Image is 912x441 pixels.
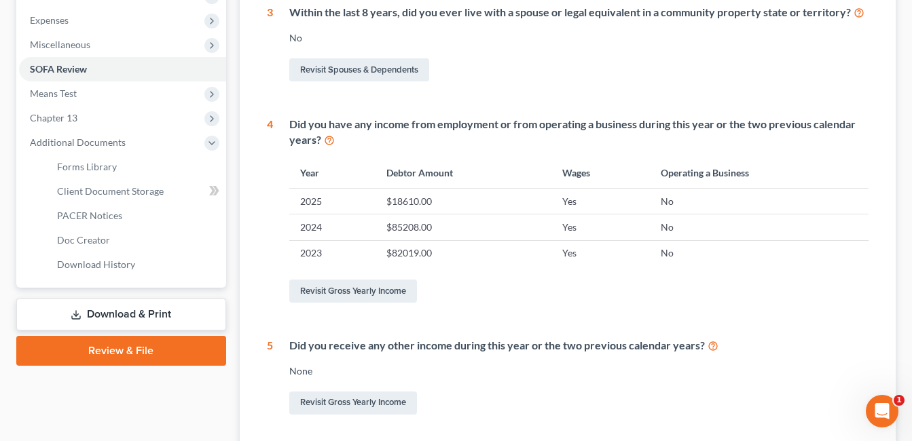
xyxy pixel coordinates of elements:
a: Revisit Gross Yearly Income [289,391,417,415]
div: 4 [267,117,273,305]
th: Debtor Amount [376,159,551,188]
a: Revisit Spouses & Dependents [289,58,429,81]
td: $82019.00 [376,240,551,266]
div: Did you have any income from employment or from operating a business during this year or the two ... [289,117,869,148]
div: 3 [267,5,273,84]
div: Did you receive any other income during this year or the two previous calendar years? [289,338,869,353]
a: Revisit Gross Yearly Income [289,280,417,303]
a: Download & Print [16,299,226,330]
span: SOFA Review [30,63,87,75]
td: Yes [551,214,650,240]
span: Doc Creator [57,234,110,246]
a: Review & File [16,336,226,366]
td: No [650,188,869,214]
a: Download History [46,252,226,277]
td: $18610.00 [376,188,551,214]
a: Doc Creator [46,228,226,252]
td: No [650,214,869,240]
span: Chapter 13 [30,112,77,123]
td: $85208.00 [376,214,551,240]
td: Yes [551,188,650,214]
span: Means Test [30,88,77,99]
td: 2025 [289,188,376,214]
span: Miscellaneous [30,39,90,50]
span: Additional Documents [30,136,126,148]
td: 2024 [289,214,376,240]
th: Operating a Business [650,159,869,188]
div: No [289,31,869,45]
div: Within the last 8 years, did you ever live with a spouse or legal equivalent in a community prope... [289,5,869,20]
iframe: Intercom live chat [866,395,898,427]
span: Forms Library [57,161,117,172]
span: Download History [57,258,135,270]
a: Forms Library [46,155,226,179]
th: Wages [551,159,650,188]
a: PACER Notices [46,204,226,228]
th: Year [289,159,376,188]
span: 1 [894,395,905,406]
span: Expenses [30,14,69,26]
td: No [650,240,869,266]
div: 5 [267,338,273,417]
span: Client Document Storage [57,185,164,197]
a: SOFA Review [19,57,226,81]
a: Client Document Storage [46,179,226,204]
div: None [289,364,869,378]
span: PACER Notices [57,210,122,221]
td: Yes [551,240,650,266]
td: 2023 [289,240,376,266]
